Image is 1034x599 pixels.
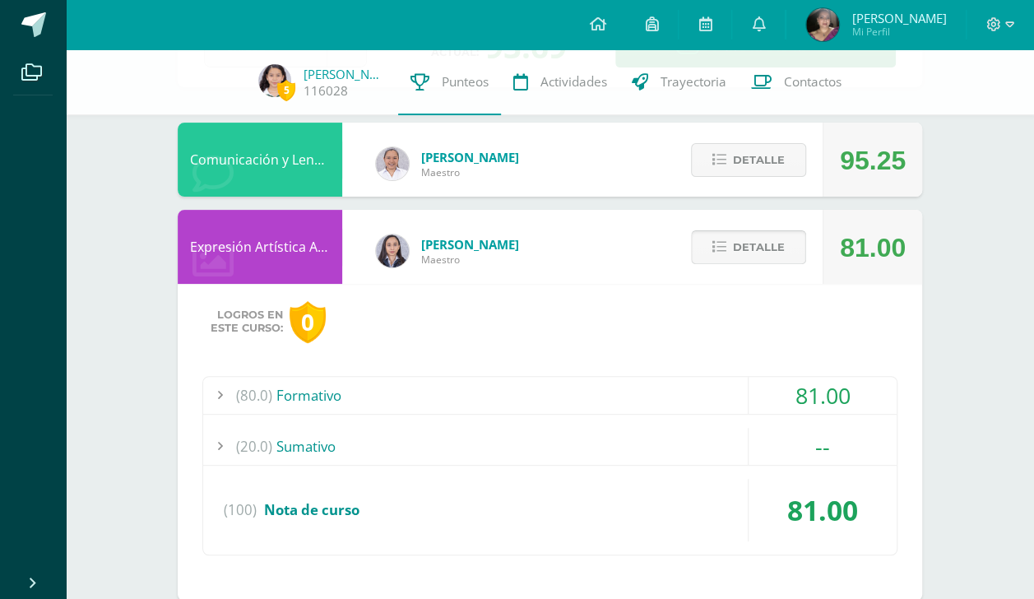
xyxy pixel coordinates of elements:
[290,301,326,343] div: 0
[236,377,272,414] span: (80.0)
[277,80,295,100] span: 5
[421,236,519,253] span: [PERSON_NAME]
[376,147,409,180] img: 04fbc0eeb5f5f8cf55eb7ff53337e28b.png
[421,165,519,179] span: Maestro
[421,149,519,165] span: [PERSON_NAME]
[398,49,501,115] a: Punteos
[749,377,897,414] div: 81.00
[203,377,897,414] div: Formativo
[733,145,785,175] span: Detalle
[501,49,619,115] a: Actividades
[258,64,291,97] img: 8f4130e12cb65f14d3084ef0b5ccf6b1.png
[851,25,946,39] span: Mi Perfil
[739,49,854,115] a: Contactos
[421,253,519,267] span: Maestro
[304,82,348,100] a: 116028
[203,428,897,465] div: Sumativo
[304,66,386,82] a: [PERSON_NAME]
[178,210,342,284] div: Expresión Artística ARTES PLÁSTICAS
[211,309,283,335] span: Logros en este curso:
[619,49,739,115] a: Trayectoria
[784,73,842,91] span: Contactos
[236,428,272,465] span: (20.0)
[661,73,726,91] span: Trayectoria
[224,479,257,541] span: (100)
[749,479,897,541] div: 81.00
[376,234,409,267] img: 35694fb3d471466e11a043d39e0d13e5.png
[691,230,806,264] button: Detalle
[264,500,359,519] span: Nota de curso
[851,10,946,26] span: [PERSON_NAME]
[840,211,906,285] div: 81.00
[442,73,489,91] span: Punteos
[840,123,906,197] div: 95.25
[806,8,839,41] img: 3a3c8100c5ad4521c7d5a241b3180da3.png
[691,143,806,177] button: Detalle
[749,428,897,465] div: --
[733,232,785,262] span: Detalle
[178,123,342,197] div: Comunicación y Lenguaje, Inglés
[540,73,607,91] span: Actividades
